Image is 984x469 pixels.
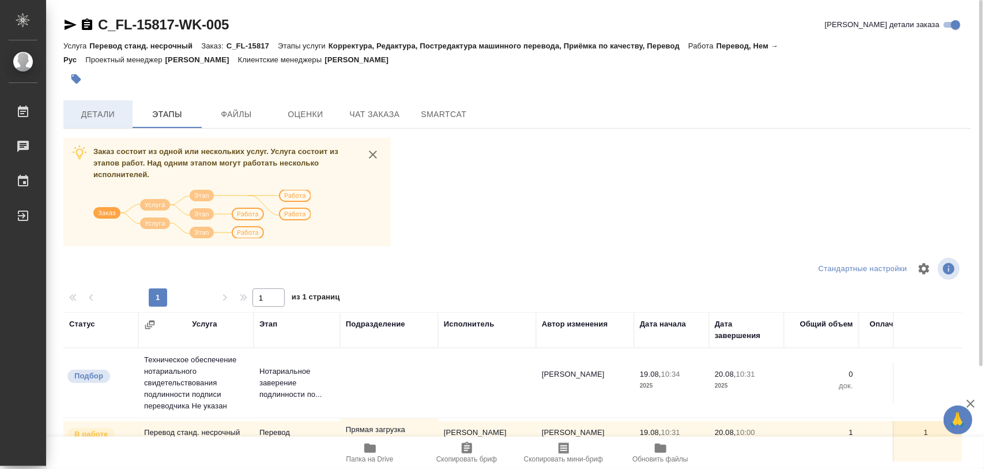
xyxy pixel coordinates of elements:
span: Обновить файлы [632,455,688,463]
p: Клиентские менеджеры [238,55,325,64]
div: Статус [69,318,95,330]
p: 0 [865,369,928,380]
td: Техническое обеспечение нотариального свидетельствования подлинности подписи переводчика Не указан [138,348,254,418]
p: [PERSON_NAME] [165,55,238,64]
p: Перевод [259,427,334,438]
p: Работа [688,42,717,50]
td: [PERSON_NAME] [536,363,634,403]
a: C_FL-15817-WK-005 [98,17,229,32]
span: Файлы [209,107,264,122]
span: Настроить таблицу [910,255,938,283]
p: Подбор [74,370,103,382]
p: 1 [790,427,853,438]
p: 1 [865,427,928,438]
span: 🙏 [948,408,968,432]
div: Общий объем [800,318,853,330]
p: 19.08, [640,370,661,378]
button: Сгруппировать [144,319,156,331]
button: Папка на Drive [322,437,419,469]
td: [PERSON_NAME] [536,421,634,462]
span: Оценки [278,107,333,122]
p: Перевод станд. несрочный [89,42,201,50]
p: 20.08, [715,370,736,378]
button: Скопировать ссылку для ЯМессенджера [63,18,77,32]
div: Подразделение [346,318,405,330]
button: Обновить файлы [612,437,709,469]
p: 10:31 [736,370,755,378]
button: 🙏 [944,406,972,434]
td: Перевод станд. несрочный Нем → Рус [138,421,254,462]
div: Дата начала [640,318,686,330]
div: Услуга [192,318,217,330]
span: Этапы [140,107,195,122]
div: Дата завершения [715,318,778,342]
p: 10:31 [661,428,680,437]
p: док. [865,380,928,392]
p: 2025 [715,380,778,392]
p: 0 [790,369,853,380]
p: В работе [74,429,108,440]
button: Скопировать бриф [419,437,515,469]
span: Папка на Drive [346,455,394,463]
p: Этапы услуги [278,42,329,50]
span: из 1 страниц [292,290,340,307]
span: Посмотреть информацию [938,258,962,280]
span: Чат заказа [347,107,402,122]
td: [PERSON_NAME] [438,421,536,462]
p: Услуга [63,42,89,50]
button: Скопировать мини-бриф [515,437,612,469]
p: 10:34 [661,370,680,378]
div: Оплачиваемый объем [865,318,928,342]
span: [PERSON_NAME] детали заказа [825,19,940,31]
div: Исполнитель [444,318,495,330]
p: 19.08, [640,428,661,437]
div: Автор изменения [542,318,608,330]
span: Скопировать мини-бриф [524,455,603,463]
p: C_FL-15817 [227,42,278,50]
p: док. [790,380,853,392]
td: Прямая загрузка (шаблонные документы) [340,418,438,464]
span: Детали [70,107,126,122]
button: close [364,146,382,163]
div: split button [816,260,910,278]
span: Заказ состоит из одной или нескольких услуг. Услуга состоит из этапов работ. Над одним этапом мог... [93,147,338,179]
p: Проектный менеджер [85,55,165,64]
div: Этап [259,318,277,330]
p: Заказ: [201,42,226,50]
p: [PERSON_NAME] [325,55,397,64]
p: Корректура, Редактура, Постредактура машинного перевода, Приёмка по качеству, Перевод [329,42,688,50]
p: 2025 [640,380,703,392]
p: 20.08, [715,428,736,437]
span: SmartCat [416,107,472,122]
button: Скопировать ссылку [80,18,94,32]
button: Добавить тэг [63,66,89,92]
p: 10:00 [736,428,755,437]
p: Нотариальное заверение подлинности по... [259,366,334,400]
span: Скопировать бриф [436,455,497,463]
